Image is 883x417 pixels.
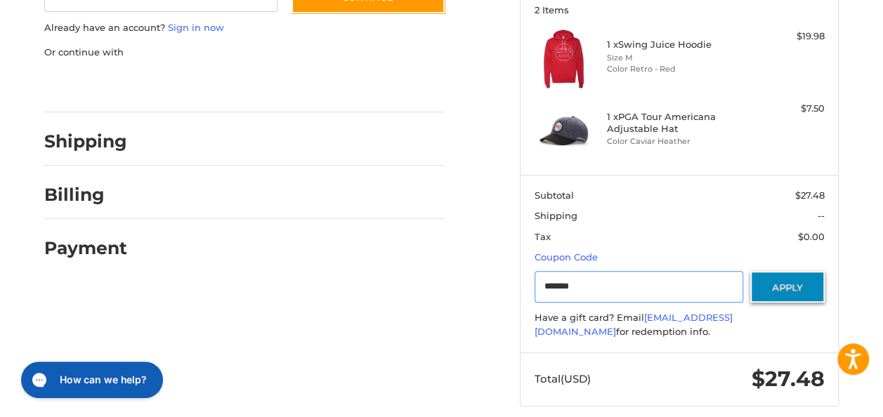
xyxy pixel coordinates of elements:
span: -- [818,210,825,221]
span: Tax [535,231,551,242]
span: Total (USD) [535,372,591,385]
h2: Payment [44,237,127,259]
li: Color Caviar Heather [607,135,749,147]
a: Sign in now [168,22,224,33]
h3: 2 Items [535,4,825,15]
span: Shipping [535,210,577,221]
span: $27.48 [795,190,825,201]
h2: Shipping [44,131,127,152]
li: Size M [607,52,749,64]
a: [EMAIL_ADDRESS][DOMAIN_NAME] [535,312,733,337]
div: Have a gift card? Email for redemption info. [535,311,825,338]
iframe: Gorgias live chat messenger [14,357,167,403]
li: Color Retro - Red [607,63,749,75]
span: $27.48 [752,366,825,392]
p: Or continue with [44,46,444,60]
button: Apply [750,271,825,303]
h4: 1 x PGA Tour Americana Adjustable Hat [607,111,749,134]
div: $19.98 [752,29,824,44]
p: Already have an account? [44,21,444,35]
span: $0.00 [798,231,825,242]
iframe: PayPal-paylater [159,73,264,98]
span: Subtotal [535,190,574,201]
a: Coupon Code [535,251,598,263]
div: $7.50 [752,102,824,116]
h2: Billing [44,184,126,206]
h4: 1 x Swing Juice Hoodie [607,39,749,50]
input: Gift Certificate or Coupon Code [535,271,744,303]
iframe: PayPal-venmo [278,73,384,98]
iframe: PayPal-paypal [40,73,145,98]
